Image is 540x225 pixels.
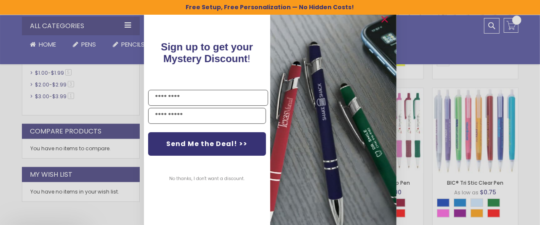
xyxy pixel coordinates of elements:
[161,41,253,64] span: !
[148,132,266,156] button: Send Me the Deal! >>
[378,13,391,26] button: Close dialog
[161,41,253,64] span: Sign up to get your Mystery Discount
[165,168,249,189] button: No thanks, I don't want a discount.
